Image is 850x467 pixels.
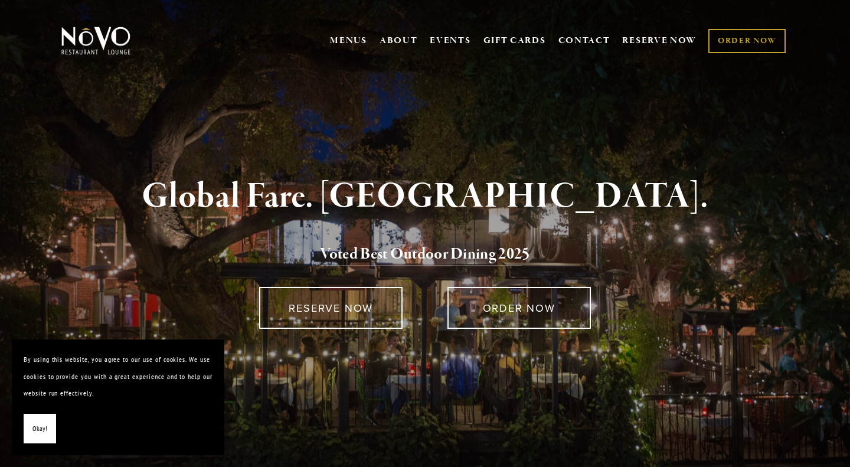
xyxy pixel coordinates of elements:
h2: 5 [81,242,769,267]
a: ORDER NOW [447,287,591,329]
p: By using this website, you agree to our use of cookies. We use cookies to provide you with a grea... [24,351,212,402]
section: Cookie banner [12,339,224,455]
button: Okay! [24,414,56,444]
a: ABOUT [380,35,418,47]
a: ORDER NOW [708,29,786,53]
span: Okay! [32,420,47,437]
strong: Global Fare. [GEOGRAPHIC_DATA]. [142,174,708,219]
a: GIFT CARDS [483,30,546,52]
a: RESERVE NOW [622,30,697,52]
a: EVENTS [430,35,470,47]
a: MENUS [330,35,367,47]
a: RESERVE NOW [259,287,403,329]
img: Novo Restaurant &amp; Lounge [59,26,133,55]
a: CONTACT [558,30,610,52]
a: Voted Best Outdoor Dining 202 [320,244,522,266]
